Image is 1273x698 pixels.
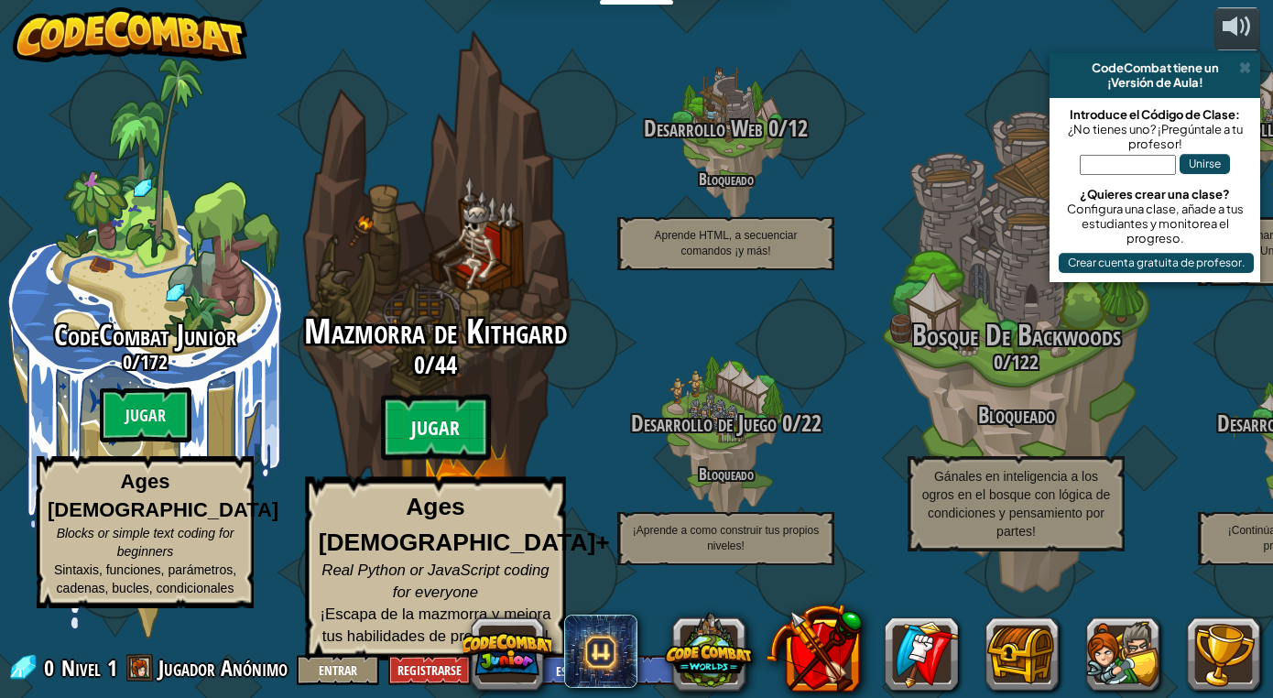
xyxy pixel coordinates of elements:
button: Ajustar volúmen [1214,7,1260,50]
span: Real Python or JavaScript coding for everyone [321,562,549,601]
img: CodeCombat - Learn how to code by playing a game [13,7,247,62]
span: Desarrollo de Juego [631,408,777,439]
span: Gánales en inteligencia a los ogros en el bosque con lógica de condiciones y pensamiento por partes! [922,469,1110,539]
span: 0 [123,348,132,376]
button: Registrarse [388,655,471,685]
strong: Ages [DEMOGRAPHIC_DATA]+ [319,494,610,556]
div: Introduce el Código de Clase: [1059,107,1251,122]
h3: / [261,352,609,378]
div: ¿No tienes uno? ¡Pregúntale a tu profesor! [1059,122,1251,151]
span: Nivel [61,653,101,683]
h3: / [871,351,1161,373]
span: CodeCombat Junior [54,315,236,354]
span: 0 [763,113,778,144]
div: Configura una clase, añade a tus estudiantes y monitorea el progreso. [1059,202,1251,245]
span: 0 [994,348,1003,376]
span: 0 [414,348,425,381]
h3: / [581,411,871,436]
span: Desarrollo Web [644,113,763,144]
h3: / [581,116,871,141]
span: Blocks or simple text coding for beginners [57,526,234,559]
span: 122 [1011,348,1039,376]
h4: Bloqueado [581,170,871,188]
h3: Bloqueado [871,403,1161,428]
button: Entrar [297,655,379,685]
span: Jugador Anónimo [158,653,288,682]
span: 12 [788,113,808,144]
div: CodeCombat tiene un [1057,60,1253,75]
span: 172 [140,348,168,376]
button: Unirse [1180,154,1230,174]
span: ¡Escapa de la mazmorra y mejora tus habilidades de programación! [320,605,550,645]
span: 0 [44,653,60,682]
div: ¡Versión de Aula! [1057,75,1253,90]
span: 44 [435,348,457,381]
span: 1 [107,653,117,682]
span: 0 [777,408,792,439]
button: Crear cuenta gratuita de profesor. [1059,253,1254,273]
btn: Jugar [100,387,191,442]
span: ¡Aprende a como construir tus propios niveles! [633,524,819,552]
span: Sintaxis, funciones, parámetros, cadenas, bucles, condicionales [54,562,236,595]
span: Aprende HTML, a secuenciar comandos ¡y más! [654,229,797,257]
span: Mazmorra de Kithgard [304,308,567,355]
btn: Jugar [381,395,491,461]
span: Bosque De Backwoods [912,315,1121,354]
div: ¿Quieres crear una clase? [1059,187,1251,202]
h4: Bloqueado [581,465,871,483]
span: 22 [801,408,821,439]
strong: Ages [DEMOGRAPHIC_DATA] [48,470,278,521]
